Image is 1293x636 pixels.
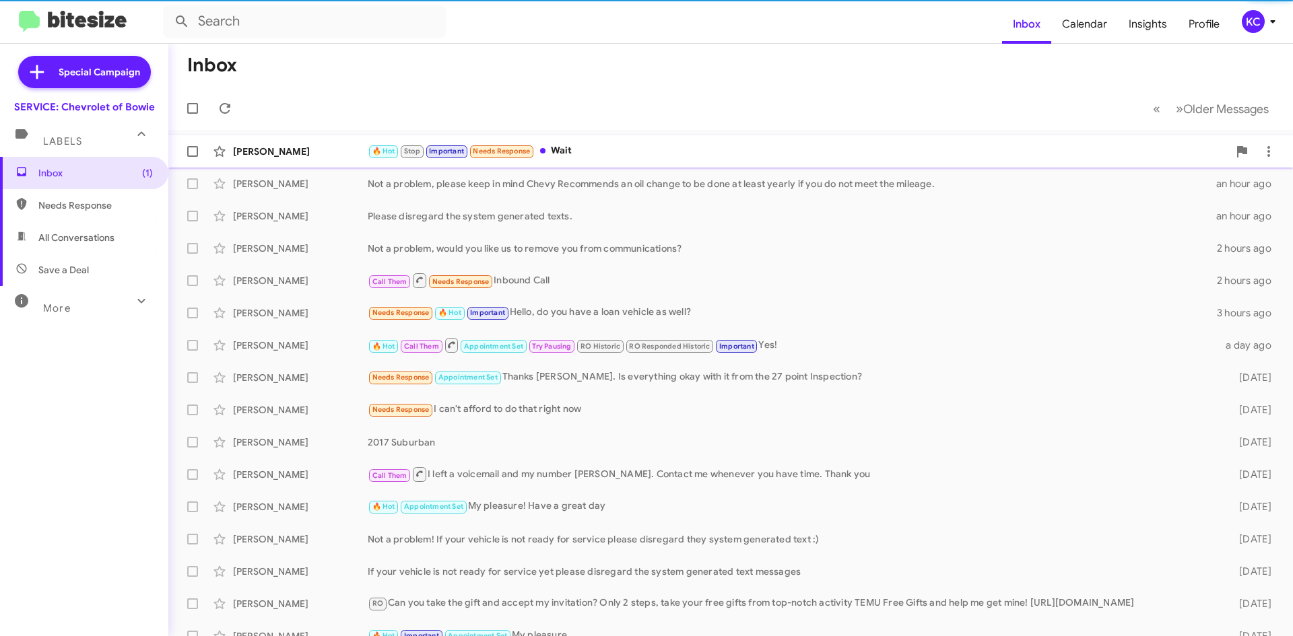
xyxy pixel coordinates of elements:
[233,435,368,449] div: [PERSON_NAME]
[1218,371,1282,384] div: [DATE]
[233,468,368,481] div: [PERSON_NAME]
[464,342,523,351] span: Appointment Set
[1218,597,1282,610] div: [DATE]
[1145,95,1168,122] button: Previous
[1242,10,1265,33] div: KC
[368,402,1218,417] div: I can't afford to do that right now
[368,272,1217,289] div: Inbound Call
[372,502,395,511] span: 🔥 Hot
[38,199,153,212] span: Needs Response
[372,308,430,317] span: Needs Response
[404,502,463,511] span: Appointment Set
[1002,5,1051,44] a: Inbox
[233,371,368,384] div: [PERSON_NAME]
[1218,500,1282,514] div: [DATE]
[1178,5,1230,44] a: Profile
[368,499,1218,514] div: My pleasure! Have a great day
[372,277,407,286] span: Call Them
[581,342,620,351] span: RO Historic
[233,306,368,320] div: [PERSON_NAME]
[43,302,71,314] span: More
[532,342,571,351] span: Try Pausing
[38,263,89,277] span: Save a Deal
[233,532,368,546] div: [PERSON_NAME]
[372,342,395,351] span: 🔥 Hot
[1153,100,1160,117] span: «
[368,369,1218,385] div: Thanks [PERSON_NAME]. Is everything okay with it from the 27 point Inspection?
[233,145,368,158] div: [PERSON_NAME]
[1230,10,1278,33] button: KC
[1218,403,1282,417] div: [DATE]
[438,308,461,317] span: 🔥 Hot
[372,147,395,155] span: 🔥 Hot
[43,135,82,147] span: Labels
[368,242,1217,255] div: Not a problem, would you like us to remove you from communications?
[1218,339,1282,352] div: a day ago
[18,56,151,88] a: Special Campaign
[1218,435,1282,449] div: [DATE]
[1217,306,1282,320] div: 3 hours ago
[1216,209,1282,223] div: an hour ago
[368,177,1216,190] div: Not a problem, please keep in mind Chevy Recommends an oil change to be done at least yearly if y...
[163,5,446,38] input: Search
[1217,242,1282,255] div: 2 hours ago
[470,308,505,317] span: Important
[629,342,710,351] span: RO Responded Historic
[38,231,114,244] span: All Conversations
[187,55,237,76] h1: Inbox
[1216,177,1282,190] div: an hour ago
[59,65,140,79] span: Special Campaign
[233,339,368,352] div: [PERSON_NAME]
[404,147,420,155] span: Stop
[233,597,368,610] div: [PERSON_NAME]
[233,403,368,417] div: [PERSON_NAME]
[1051,5,1118,44] a: Calendar
[372,373,430,382] span: Needs Response
[368,143,1228,159] div: Wait
[368,209,1216,223] div: Please disregard the system generated texts.
[1217,274,1282,287] div: 2 hours ago
[233,500,368,514] div: [PERSON_NAME]
[233,274,368,287] div: [PERSON_NAME]
[368,337,1218,353] div: Yes!
[404,342,439,351] span: Call Them
[1218,565,1282,578] div: [DATE]
[38,166,153,180] span: Inbox
[432,277,490,286] span: Needs Response
[142,166,153,180] span: (1)
[1218,532,1282,546] div: [DATE]
[429,147,464,155] span: Important
[719,342,754,351] span: Important
[1118,5,1178,44] a: Insights
[438,373,498,382] span: Appointment Set
[368,305,1217,320] div: Hello, do you have a loan vehicle as well?
[372,599,383,608] span: RO
[1168,95,1277,122] button: Next
[14,100,155,114] div: SERVICE: Chevrolet of Bowie
[233,565,368,578] div: [PERSON_NAME]
[368,565,1218,578] div: If your vehicle is not ready for service yet please disregard the system generated text messages
[368,596,1218,611] div: Can you take the gift and accept my invitation? Only 2 steps, take your free gifts from top-notch...
[233,242,368,255] div: [PERSON_NAME]
[233,177,368,190] div: [PERSON_NAME]
[368,466,1218,483] div: I left a voicemail and my number [PERSON_NAME]. Contact me whenever you have time. Thank you
[473,147,530,155] span: Needs Response
[372,405,430,414] span: Needs Response
[1176,100,1183,117] span: »
[233,209,368,223] div: [PERSON_NAME]
[1218,468,1282,481] div: [DATE]
[1183,102,1269,116] span: Older Messages
[368,435,1218,449] div: 2017 Suburban
[368,532,1218,546] div: Not a problem! If your vehicle is not ready for service please disregard they system generated te...
[1146,95,1277,122] nav: Page navigation example
[372,471,407,480] span: Call Them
